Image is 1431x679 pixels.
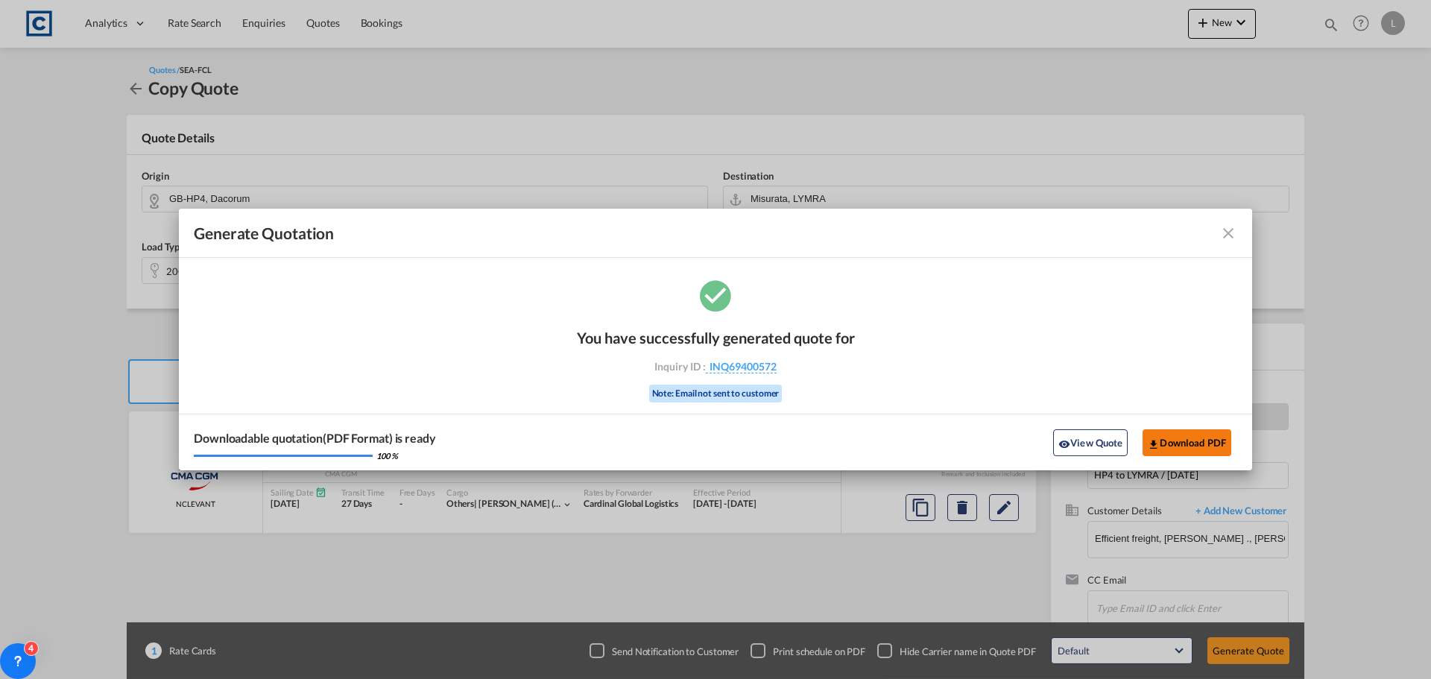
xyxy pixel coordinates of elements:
[629,360,802,373] div: Inquiry ID :
[577,329,855,347] div: You have successfully generated quote for
[179,209,1252,471] md-dialog: Generate Quotation You ...
[1053,429,1128,456] button: icon-eyeView Quote
[649,385,783,403] div: Note: Email not sent to customer
[376,450,398,461] div: 100 %
[194,224,334,243] span: Generate Quotation
[1143,429,1231,456] button: Download PDF
[706,360,777,373] span: INQ69400572
[697,277,734,314] md-icon: icon-checkbox-marked-circle
[1148,438,1160,450] md-icon: icon-download
[1219,224,1237,242] md-icon: icon-close fg-AAA8AD cursor m-0
[1058,438,1070,450] md-icon: icon-eye
[194,430,436,446] div: Downloadable quotation(PDF Format) is ready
